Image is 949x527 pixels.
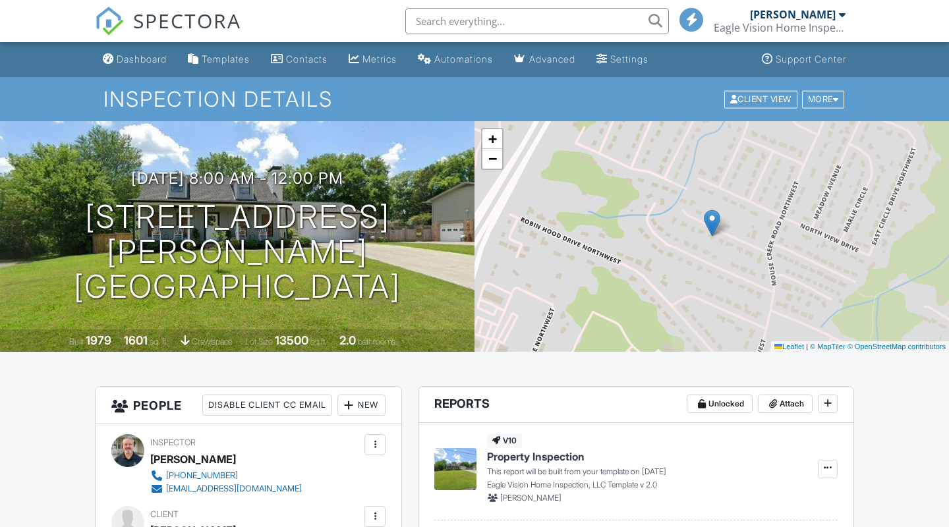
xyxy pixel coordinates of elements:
div: Contacts [286,53,328,65]
div: Metrics [362,53,397,65]
div: [PHONE_NUMBER] [166,470,238,481]
div: Support Center [776,53,846,65]
h1: [STREET_ADDRESS][PERSON_NAME] [GEOGRAPHIC_DATA] [21,200,453,304]
div: [PERSON_NAME] [150,449,236,469]
a: Metrics [343,47,402,72]
input: Search everything... [405,8,669,34]
img: The Best Home Inspection Software - Spectora [95,7,124,36]
div: [EMAIL_ADDRESS][DOMAIN_NAME] [166,484,302,494]
span: sq. ft. [150,337,168,347]
a: Advanced [509,47,581,72]
a: © MapTiler [810,343,846,350]
div: 1979 [86,333,111,347]
div: 1601 [124,333,148,347]
a: SPECTORA [95,18,241,45]
div: Automations [434,53,493,65]
a: [PHONE_NUMBER] [150,469,302,482]
a: Contacts [266,47,333,72]
a: Support Center [757,47,851,72]
div: Client View [724,90,797,108]
span: SPECTORA [133,7,241,34]
div: Advanced [529,53,575,65]
div: Eagle Vision Home Inspection, LLC [714,21,846,34]
span: Inspector [150,437,196,447]
div: 13500 [275,333,308,347]
div: 2.0 [339,333,356,347]
span: Client [150,509,179,519]
a: Settings [591,47,654,72]
a: Client View [723,94,801,103]
a: Zoom in [482,129,502,149]
a: Zoom out [482,149,502,169]
span: Built [69,337,84,347]
span: − [488,150,497,167]
img: Marker [704,209,720,236]
a: Automations (Basic) [413,47,498,72]
span: Lot Size [245,337,273,347]
a: Dashboard [98,47,172,72]
div: More [802,90,845,108]
div: New [337,395,386,416]
h3: [DATE] 8:00 am - 12:00 pm [131,169,343,187]
a: [EMAIL_ADDRESS][DOMAIN_NAME] [150,482,302,495]
div: Settings [610,53,648,65]
a: Templates [183,47,255,72]
span: + [488,130,497,147]
span: crawlspace [192,337,233,347]
span: sq.ft. [310,337,327,347]
span: bathrooms [358,337,395,347]
div: Dashboard [117,53,167,65]
a: © OpenStreetMap contributors [848,343,946,350]
h3: People [96,387,401,424]
div: Templates [202,53,250,65]
h1: Inspection Details [103,88,846,111]
div: Disable Client CC Email [202,395,332,416]
span: | [806,343,808,350]
a: Leaflet [774,343,804,350]
div: [PERSON_NAME] [750,8,836,21]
